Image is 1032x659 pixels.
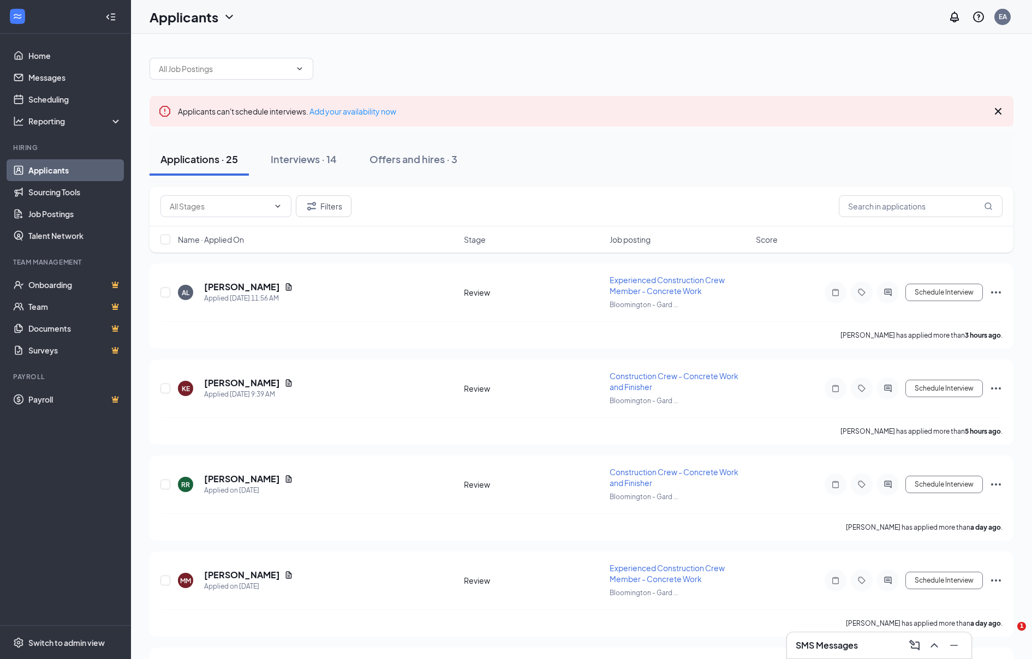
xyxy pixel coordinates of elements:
span: Bloomington - Gard ... [610,397,678,405]
svg: ChevronDown [273,202,282,211]
a: DocumentsCrown [28,317,122,339]
svg: Document [284,475,293,483]
div: Reporting [28,116,122,127]
a: Home [28,45,122,67]
p: [PERSON_NAME] has applied more than . [846,619,1003,628]
svg: Tag [855,480,868,489]
span: Stage [464,234,486,245]
span: Construction Crew - Concrete Work and Finisher [610,467,738,488]
button: Schedule Interview [905,476,983,493]
b: 3 hours ago [965,331,1001,339]
div: Applied on [DATE] [204,581,293,592]
b: a day ago [970,523,1001,531]
button: ComposeMessage [906,637,923,654]
b: a day ago [970,619,1001,627]
h5: [PERSON_NAME] [204,569,280,581]
a: Add your availability now [309,106,396,116]
div: Applied [DATE] 9:39 AM [204,389,293,400]
svg: Note [829,576,842,585]
div: Applications · 25 [160,152,238,166]
div: Switch to admin view [28,637,105,648]
svg: ComposeMessage [908,639,921,652]
div: Payroll [13,372,120,381]
span: Bloomington - Gard ... [610,493,678,501]
svg: Document [284,379,293,387]
h5: [PERSON_NAME] [204,281,280,293]
span: Job posting [610,234,651,245]
svg: MagnifyingGlass [984,202,993,211]
div: AL [182,288,189,297]
a: Messages [28,67,122,88]
p: [PERSON_NAME] has applied more than . [846,523,1003,532]
p: [PERSON_NAME] has applied more than . [840,331,1003,340]
a: Scheduling [28,88,122,110]
svg: ActiveChat [881,384,894,393]
div: KE [182,384,190,393]
svg: Tag [855,288,868,297]
h5: [PERSON_NAME] [204,473,280,485]
svg: Tag [855,576,868,585]
a: Job Postings [28,203,122,225]
div: Review [464,575,604,586]
a: Applicants [28,159,122,181]
input: All Job Postings [159,63,291,75]
a: SurveysCrown [28,339,122,361]
svg: ActiveChat [881,480,894,489]
span: Name · Applied On [178,234,244,245]
div: Team Management [13,257,120,267]
svg: Ellipses [989,574,1003,587]
svg: Tag [855,384,868,393]
svg: Error [158,105,171,118]
input: All Stages [170,200,269,212]
button: Schedule Interview [905,572,983,589]
a: Sourcing Tools [28,181,122,203]
svg: Note [829,480,842,489]
svg: Ellipses [989,478,1003,491]
div: Offers and hires · 3 [369,152,457,166]
span: 1 [1017,622,1026,631]
svg: WorkstreamLogo [12,11,23,22]
svg: Settings [13,637,24,648]
svg: Notifications [948,10,961,23]
p: [PERSON_NAME] has applied more than . [840,427,1003,436]
svg: QuestionInfo [972,10,985,23]
svg: Note [829,288,842,297]
div: Applied [DATE] 11:56 AM [204,293,293,304]
span: Applicants can't schedule interviews. [178,106,396,116]
svg: Cross [992,105,1005,118]
div: Applied on [DATE] [204,485,293,496]
iframe: Intercom live chat [995,622,1021,648]
button: Schedule Interview [905,284,983,301]
a: PayrollCrown [28,388,122,410]
svg: Filter [305,200,318,213]
div: Review [464,287,604,298]
svg: ActiveChat [881,288,894,297]
button: Minimize [945,637,963,654]
svg: Ellipses [989,382,1003,395]
div: RR [181,480,190,489]
h5: [PERSON_NAME] [204,377,280,389]
div: Interviews · 14 [271,152,337,166]
div: Review [464,479,604,490]
a: OnboardingCrown [28,274,122,296]
span: Bloomington - Gard ... [610,589,678,597]
h3: SMS Messages [796,639,858,651]
a: Talent Network [28,225,122,247]
span: Bloomington - Gard ... [610,301,678,309]
span: Score [756,234,778,245]
svg: ChevronUp [928,639,941,652]
span: Experienced Construction Crew Member - Concrete Work [610,275,725,296]
input: Search in applications [839,195,1003,217]
svg: Collapse [105,11,116,22]
svg: ChevronDown [295,64,304,73]
div: MM [180,576,191,585]
svg: Document [284,571,293,579]
svg: Analysis [13,116,24,127]
b: 5 hours ago [965,427,1001,435]
a: TeamCrown [28,296,122,317]
svg: Ellipses [989,286,1003,299]
svg: Document [284,283,293,291]
svg: ActiveChat [881,576,894,585]
span: Construction Crew - Concrete Work and Finisher [610,371,738,392]
button: Filter Filters [296,195,351,217]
